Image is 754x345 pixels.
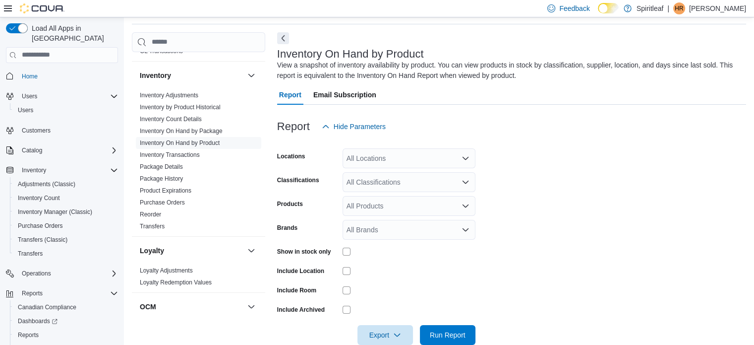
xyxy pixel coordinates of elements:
[140,151,200,158] a: Inventory Transactions
[18,194,60,202] span: Inventory Count
[18,287,47,299] button: Reports
[462,178,469,186] button: Open list of options
[132,89,265,236] div: Inventory
[18,236,67,244] span: Transfers (Classic)
[10,191,122,205] button: Inventory Count
[313,85,376,105] span: Email Subscription
[18,222,63,230] span: Purchase Orders
[318,117,390,137] button: Hide Parameters
[18,164,50,176] button: Inventory
[140,151,200,159] span: Inventory Transactions
[140,92,198,99] a: Inventory Adjustments
[277,200,303,208] label: Products
[10,247,122,261] button: Transfers
[277,224,297,232] label: Brands
[363,325,407,345] span: Export
[10,103,122,117] button: Users
[14,206,118,218] span: Inventory Manager (Classic)
[462,226,469,234] button: Open list of options
[14,104,118,116] span: Users
[140,115,202,123] span: Inventory Count Details
[14,104,37,116] a: Users
[14,220,118,232] span: Purchase Orders
[22,146,42,154] span: Catalog
[140,70,171,80] h3: Inventory
[14,301,80,313] a: Canadian Compliance
[140,267,193,275] span: Loyalty Adjustments
[277,176,319,184] label: Classifications
[140,278,212,286] span: Loyalty Redemption Values
[14,220,67,232] a: Purchase Orders
[10,177,122,191] button: Adjustments (Classic)
[140,175,183,182] a: Package History
[279,85,301,105] span: Report
[2,286,122,300] button: Reports
[140,91,198,99] span: Inventory Adjustments
[14,178,118,190] span: Adjustments (Classic)
[2,163,122,177] button: Inventory
[140,302,243,312] button: OCM
[334,122,386,132] span: Hide Parameters
[14,315,61,327] a: Dashboards
[18,144,46,156] button: Catalog
[667,2,669,14] p: |
[140,210,161,218] span: Reorder
[18,303,76,311] span: Canadian Compliance
[28,23,118,43] span: Load All Apps in [GEOGRAPHIC_DATA]
[18,208,92,216] span: Inventory Manager (Classic)
[420,325,475,345] button: Run Report
[140,187,191,195] span: Product Expirations
[140,211,161,218] a: Reorder
[14,301,118,313] span: Canadian Compliance
[140,199,185,206] a: Purchase Orders
[140,128,223,135] a: Inventory On Hand by Package
[14,315,118,327] span: Dashboards
[140,139,220,146] a: Inventory On Hand by Product
[559,3,589,13] span: Feedback
[140,246,243,256] button: Loyalty
[430,330,465,340] span: Run Report
[14,248,47,260] a: Transfers
[18,250,43,258] span: Transfers
[2,143,122,157] button: Catalog
[277,286,316,294] label: Include Room
[140,139,220,147] span: Inventory On Hand by Product
[245,301,257,313] button: OCM
[245,69,257,81] button: Inventory
[18,287,118,299] span: Reports
[18,144,118,156] span: Catalog
[18,106,33,114] span: Users
[22,127,51,135] span: Customers
[18,331,39,339] span: Reports
[140,267,193,274] a: Loyalty Adjustments
[22,92,37,100] span: Users
[140,116,202,123] a: Inventory Count Details
[140,103,221,111] span: Inventory by Product Historical
[14,206,96,218] a: Inventory Manager (Classic)
[277,267,324,275] label: Include Location
[10,233,122,247] button: Transfers (Classic)
[10,328,122,342] button: Reports
[673,2,685,14] div: Holly R
[140,302,156,312] h3: OCM
[277,32,289,44] button: Next
[140,127,223,135] span: Inventory On Hand by Package
[18,317,58,325] span: Dashboards
[18,90,118,102] span: Users
[18,90,41,102] button: Users
[277,60,741,81] div: View a snapshot of inventory availability by product. You can view products in stock by classific...
[14,234,71,246] a: Transfers (Classic)
[18,70,42,82] a: Home
[462,154,469,162] button: Open list of options
[140,163,183,171] span: Package Details
[598,3,619,13] input: Dark Mode
[245,245,257,257] button: Loyalty
[14,178,79,190] a: Adjustments (Classic)
[277,48,424,60] h3: Inventory On Hand by Product
[22,289,43,297] span: Reports
[20,3,64,13] img: Cova
[14,329,43,341] a: Reports
[22,166,46,174] span: Inventory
